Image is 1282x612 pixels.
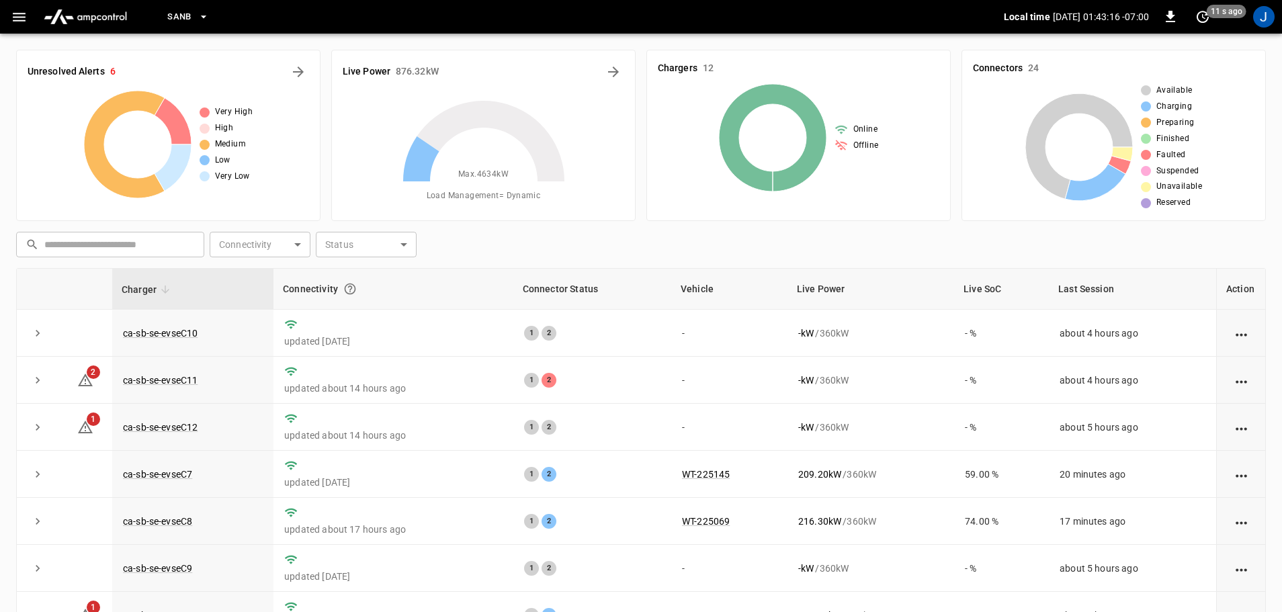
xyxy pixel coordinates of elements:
[1053,10,1149,24] p: [DATE] 01:43:16 -07:00
[542,420,556,435] div: 2
[798,468,943,481] div: / 360 kW
[1216,269,1265,310] th: Action
[284,476,503,489] p: updated [DATE]
[954,310,1049,357] td: - %
[284,429,503,442] p: updated about 14 hours ago
[524,514,539,529] div: 1
[524,420,539,435] div: 1
[1233,468,1250,481] div: action cell options
[1207,5,1246,18] span: 11 s ago
[1156,165,1199,178] span: Suspended
[1049,269,1216,310] th: Last Session
[1049,404,1216,451] td: about 5 hours ago
[77,374,93,384] a: 2
[1049,545,1216,592] td: about 5 hours ago
[1233,326,1250,340] div: action cell options
[798,421,814,434] p: - kW
[703,61,714,76] h6: 12
[798,374,943,387] div: / 360 kW
[458,168,509,181] span: Max. 4634 kW
[28,417,48,437] button: expand row
[167,9,191,25] span: SanB
[122,281,174,298] span: Charger
[954,357,1049,404] td: - %
[123,469,192,480] a: ca-sb-se-evseC7
[853,139,879,152] span: Offline
[215,170,250,183] span: Very Low
[671,545,787,592] td: -
[77,421,93,432] a: 1
[787,269,954,310] th: Live Power
[524,561,539,576] div: 1
[603,61,624,83] button: Energy Overview
[1156,148,1186,162] span: Faulted
[343,64,390,79] h6: Live Power
[1233,515,1250,528] div: action cell options
[1156,100,1192,114] span: Charging
[87,412,100,426] span: 1
[1028,61,1039,76] h6: 24
[798,421,943,434] div: / 360 kW
[524,326,539,341] div: 1
[1049,357,1216,404] td: about 4 hours ago
[682,469,730,480] a: WT-225145
[671,404,787,451] td: -
[123,422,198,433] a: ca-sb-se-evseC12
[123,375,198,386] a: ca-sb-se-evseC11
[853,123,878,136] span: Online
[1233,562,1250,575] div: action cell options
[215,138,246,151] span: Medium
[954,269,1049,310] th: Live SoC
[1049,451,1216,498] td: 20 minutes ago
[162,4,214,30] button: SanB
[671,310,787,357] td: -
[1156,116,1195,130] span: Preparing
[671,269,787,310] th: Vehicle
[954,498,1049,545] td: 74.00 %
[28,464,48,484] button: expand row
[1192,6,1213,28] button: set refresh interval
[798,468,841,481] p: 209.20 kW
[1156,84,1193,97] span: Available
[283,277,504,301] div: Connectivity
[215,105,253,119] span: Very High
[284,523,503,536] p: updated about 17 hours ago
[524,467,539,482] div: 1
[954,545,1049,592] td: - %
[954,451,1049,498] td: 59.00 %
[1253,6,1275,28] div: profile-icon
[542,514,556,529] div: 2
[542,561,556,576] div: 2
[1049,498,1216,545] td: 17 minutes ago
[123,563,192,574] a: ca-sb-se-evseC9
[215,122,234,135] span: High
[1156,132,1189,146] span: Finished
[87,365,100,379] span: 2
[28,64,105,79] h6: Unresolved Alerts
[798,562,814,575] p: - kW
[38,4,132,30] img: ampcontrol.io logo
[524,373,539,388] div: 1
[123,328,198,339] a: ca-sb-se-evseC10
[338,277,362,301] button: Connection between the charger and our software.
[1156,180,1202,193] span: Unavailable
[542,467,556,482] div: 2
[28,558,48,578] button: expand row
[1233,374,1250,387] div: action cell options
[1233,421,1250,434] div: action cell options
[284,335,503,348] p: updated [DATE]
[973,61,1023,76] h6: Connectors
[682,516,730,527] a: WT-225069
[542,326,556,341] div: 2
[123,516,192,527] a: ca-sb-se-evseC8
[798,562,943,575] div: / 360 kW
[110,64,116,79] h6: 6
[28,370,48,390] button: expand row
[288,61,309,83] button: All Alerts
[284,382,503,395] p: updated about 14 hours ago
[658,61,697,76] h6: Chargers
[513,269,671,310] th: Connector Status
[798,326,943,340] div: / 360 kW
[215,154,230,167] span: Low
[954,404,1049,451] td: - %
